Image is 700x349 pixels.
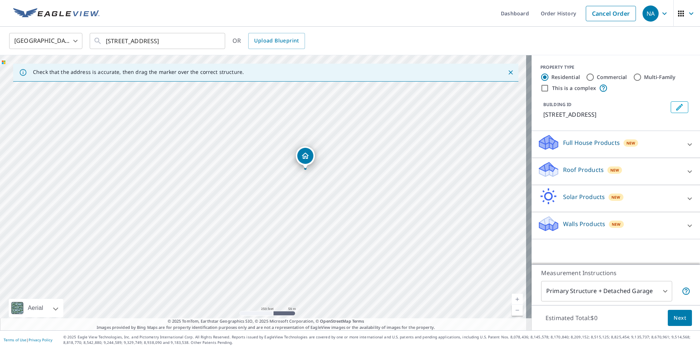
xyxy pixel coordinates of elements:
[537,215,694,236] div: Walls ProductsNew
[537,161,694,182] div: Roof ProductsNew
[563,219,605,228] p: Walls Products
[543,101,571,108] p: BUILDING ID
[13,8,100,19] img: EV Logo
[541,269,690,277] p: Measurement Instructions
[674,314,686,323] span: Next
[611,194,621,200] span: New
[254,36,299,45] span: Upload Blueprint
[4,337,26,342] a: Terms of Use
[643,5,659,22] div: NA
[671,101,688,113] button: Edit building 1
[9,31,82,51] div: [GEOGRAPHIC_DATA]
[4,338,52,342] p: |
[63,334,696,345] p: © 2025 Eagle View Technologies, Inc. and Pictometry International Corp. All Rights Reserved. Repo...
[33,69,244,75] p: Check that the address is accurate, then drag the marker over the correct structure.
[543,110,668,119] p: [STREET_ADDRESS]
[320,318,351,324] a: OpenStreetMap
[586,6,636,21] a: Cancel Order
[168,318,364,324] span: © 2025 TomTom, Earthstar Geographics SIO, © 2025 Microsoft Corporation, ©
[506,68,515,77] button: Close
[541,281,672,301] div: Primary Structure + Detached Garage
[106,31,210,51] input: Search by address or latitude-longitude
[644,74,676,81] label: Multi-Family
[668,310,692,326] button: Next
[626,140,636,146] span: New
[563,138,620,147] p: Full House Products
[552,85,596,92] label: This is a complex
[296,146,315,169] div: Dropped pin, building 1, Residential property, 2014 6th St NE Minneapolis, MN 55418
[551,74,580,81] label: Residential
[537,188,694,209] div: Solar ProductsNew
[232,33,305,49] div: OR
[540,310,603,326] p: Estimated Total: $0
[248,33,305,49] a: Upload Blueprint
[682,287,690,296] span: Your report will include the primary structure and a detached garage if one exists.
[610,167,619,173] span: New
[26,299,45,317] div: Aerial
[512,305,523,316] a: Current Level 17, Zoom Out
[9,299,63,317] div: Aerial
[597,74,627,81] label: Commercial
[563,165,604,174] p: Roof Products
[563,192,605,201] p: Solar Products
[540,64,691,71] div: PROPERTY TYPE
[537,134,694,155] div: Full House ProductsNew
[29,337,52,342] a: Privacy Policy
[512,294,523,305] a: Current Level 17, Zoom In
[352,318,364,324] a: Terms
[612,221,621,227] span: New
